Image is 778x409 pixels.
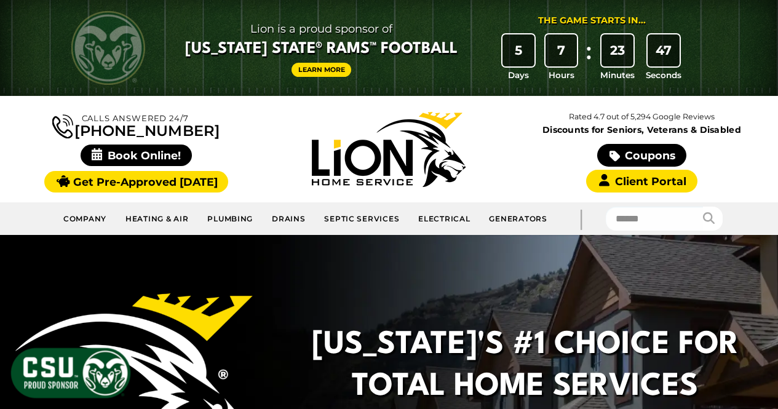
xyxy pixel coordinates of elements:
a: Electrical [409,207,480,230]
div: : [582,34,595,82]
span: Seconds [646,69,681,81]
span: Hours [549,69,574,81]
span: Discounts for Seniors, Veterans & Disabled [518,125,766,134]
span: Days [508,69,529,81]
a: Get Pre-Approved [DATE] [44,171,228,193]
img: CSU Sponsor Badge [9,346,132,400]
span: Lion is a proud sponsor of [185,19,458,39]
a: Septic Services [315,207,409,230]
span: Book Online! [81,145,192,166]
a: Learn More [292,63,352,77]
div: 7 [546,34,578,66]
span: [US_STATE] State® Rams™ Football [185,39,458,60]
span: Minutes [600,69,635,81]
a: Client Portal [586,170,697,193]
div: 5 [502,34,534,66]
a: Plumbing [198,207,263,230]
a: Drains [263,207,315,230]
img: Lion Home Service [312,112,466,187]
a: [PHONE_NUMBER] [52,112,220,138]
p: Rated 4.7 out of 5,294 Google Reviews [515,110,768,124]
a: Heating & Air [116,207,198,230]
a: Company [54,207,116,230]
div: | [557,202,606,235]
div: 23 [601,34,633,66]
a: Generators [480,207,556,230]
div: The Game Starts in... [538,14,646,28]
div: 47 [648,34,680,66]
h2: [US_STATE]'s #1 Choice For Total Home Services [309,325,741,408]
img: CSU Rams logo [71,11,145,85]
a: Coupons [597,144,686,167]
